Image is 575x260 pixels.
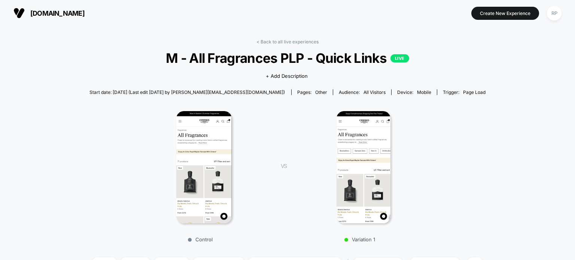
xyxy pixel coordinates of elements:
span: mobile [417,89,431,95]
span: other [315,89,327,95]
p: LIVE [390,54,409,62]
span: [DOMAIN_NAME] [30,9,85,17]
p: Control [135,236,266,242]
button: [DOMAIN_NAME] [11,7,87,19]
p: Variation 1 [294,236,425,242]
img: Control main [176,111,231,223]
span: Start date: [DATE] (Last edit [DATE] by [PERSON_NAME][EMAIL_ADDRESS][DOMAIN_NAME]) [89,89,285,95]
button: RP [545,6,564,21]
span: Device: [391,89,437,95]
span: All Visitors [363,89,386,95]
span: + Add Description [266,73,308,80]
div: Trigger: [443,89,486,95]
span: M - All Fragrances PLP - Quick Links [109,50,466,66]
a: < Back to all live experiences [256,39,319,45]
span: Page Load [463,89,486,95]
img: Variation 1 main [337,111,391,223]
div: RP [547,6,562,21]
span: VS [281,163,287,169]
img: Visually logo [13,7,25,19]
div: Audience: [339,89,386,95]
div: Pages: [297,89,327,95]
button: Create New Experience [471,7,539,20]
